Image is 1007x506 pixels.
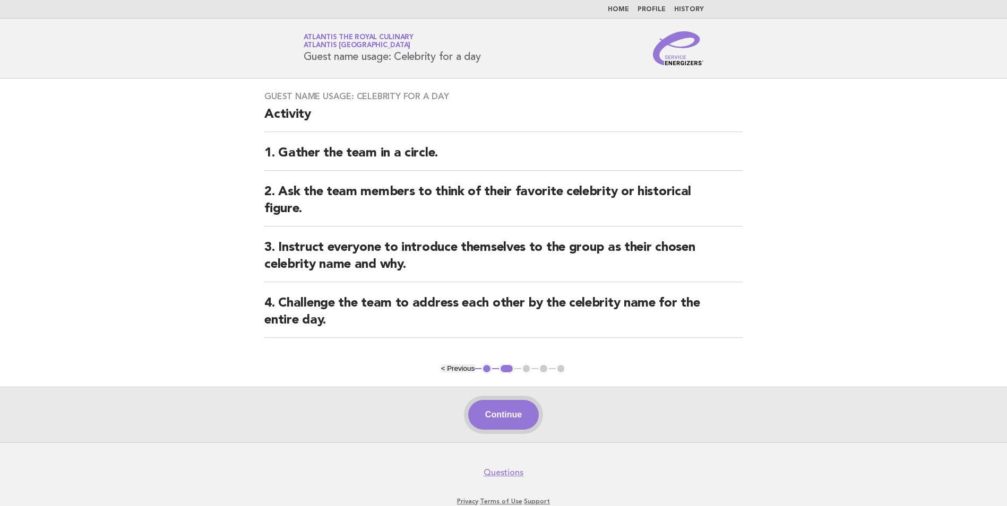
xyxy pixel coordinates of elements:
[264,106,743,132] h2: Activity
[304,42,411,49] span: Atlantis [GEOGRAPHIC_DATA]
[457,498,478,505] a: Privacy
[608,6,629,13] a: Home
[441,364,475,372] button: < Previous
[264,184,743,226] h2: 2. Ask the team members to think of their favorite celebrity or historical figure.
[653,31,704,65] img: Service Energizers
[674,6,704,13] a: History
[304,34,414,49] a: Atlantis the Royal CulinaryAtlantis [GEOGRAPHIC_DATA]
[480,498,522,505] a: Terms of Use
[524,498,550,505] a: Support
[264,91,743,102] h3: Guest name usage: Celebrity for a day
[264,145,743,171] h2: 1. Gather the team in a circle.
[484,467,523,478] a: Questions
[468,400,539,430] button: Continue
[304,34,481,62] h1: Guest name usage: Celebrity for a day
[179,497,829,505] p: · ·
[481,363,492,374] button: 1
[638,6,666,13] a: Profile
[264,239,743,282] h2: 3. Instruct everyone to introduce themselves to the group as their chosen celebrity name and why.
[264,295,743,338] h2: 4. Challenge the team to address each other by the celebrity name for the entire day.
[499,363,514,374] button: 2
